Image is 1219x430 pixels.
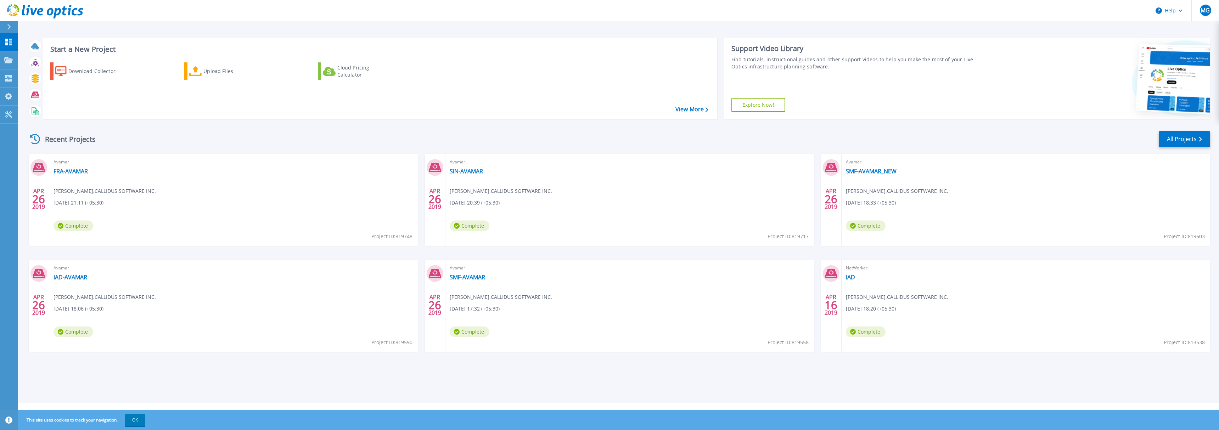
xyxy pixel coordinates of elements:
[450,158,810,166] span: Avamar
[1164,233,1205,240] span: Project ID: 819603
[846,187,948,195] span: [PERSON_NAME] , CALLIDUS SOFTWARE INC.
[54,305,103,313] span: [DATE] 18:06 (+05:30)
[731,44,985,53] div: Support Video Library
[371,339,412,346] span: Project ID: 819590
[824,186,838,212] div: APR 2019
[318,62,397,80] a: Cloud Pricing Calculator
[428,196,441,202] span: 26
[450,220,489,231] span: Complete
[1164,339,1205,346] span: Project ID: 813538
[450,274,485,281] a: SMF-AVAMAR
[50,62,129,80] a: Download Collector
[54,168,88,175] a: FRA-AVAMAR
[450,264,810,272] span: Avamar
[675,106,708,113] a: View More
[450,305,500,313] span: [DATE] 17:32 (+05:30)
[68,64,125,78] div: Download Collector
[450,326,489,337] span: Complete
[768,339,809,346] span: Project ID: 819558
[824,292,838,318] div: APR 2019
[32,196,45,202] span: 26
[846,168,897,175] a: SMF-AVAMAR_NEW
[450,293,552,301] span: [PERSON_NAME] , CALLIDUS SOFTWARE INC.
[846,220,886,231] span: Complete
[825,196,837,202] span: 26
[846,293,948,301] span: [PERSON_NAME] , CALLIDUS SOFTWARE INC.
[203,64,260,78] div: Upload Files
[846,274,855,281] a: IAD
[54,158,414,166] span: Avamar
[32,186,45,212] div: APR 2019
[32,302,45,308] span: 26
[450,187,552,195] span: [PERSON_NAME] , CALLIDUS SOFTWARE INC.
[450,199,500,207] span: [DATE] 20:39 (+05:30)
[54,187,156,195] span: [PERSON_NAME] , CALLIDUS SOFTWARE INC.
[54,199,103,207] span: [DATE] 21:11 (+05:30)
[371,233,412,240] span: Project ID: 819748
[428,186,442,212] div: APR 2019
[428,292,442,318] div: APR 2019
[428,302,441,308] span: 26
[450,168,483,175] a: SIN-AVAMAR
[846,326,886,337] span: Complete
[731,56,985,70] div: Find tutorials, instructional guides and other support videos to help you make the most of your L...
[54,274,87,281] a: IAD-AVAMAR
[50,45,708,53] h3: Start a New Project
[1159,131,1210,147] a: All Projects
[27,130,105,148] div: Recent Projects
[846,199,896,207] span: [DATE] 18:33 (+05:30)
[54,220,93,231] span: Complete
[54,293,156,301] span: [PERSON_NAME] , CALLIDUS SOFTWARE INC.
[825,302,837,308] span: 16
[846,264,1206,272] span: NetWorker
[125,414,145,426] button: OK
[768,233,809,240] span: Project ID: 819717
[32,292,45,318] div: APR 2019
[846,158,1206,166] span: Avamar
[19,414,145,426] span: This site uses cookies to track your navigation.
[184,62,263,80] a: Upload Files
[731,98,785,112] a: Explore Now!
[54,326,93,337] span: Complete
[337,64,394,78] div: Cloud Pricing Calculator
[54,264,414,272] span: Avamar
[1201,7,1210,13] span: MG
[846,305,896,313] span: [DATE] 18:20 (+05:30)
